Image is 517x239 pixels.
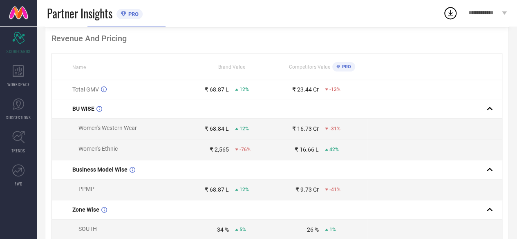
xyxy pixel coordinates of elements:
span: PPMP [78,185,94,192]
span: PRO [126,11,139,17]
span: WORKSPACE [7,81,30,87]
div: ₹ 68.87 L [205,186,229,193]
span: SUGGESTIONS [6,114,31,121]
span: -31% [329,126,340,132]
span: -13% [329,87,340,92]
span: FWD [15,181,22,187]
span: Name [72,65,86,70]
span: 42% [329,147,339,152]
span: TRENDS [11,147,25,154]
span: PRO [340,64,351,69]
div: ₹ 68.84 L [205,125,229,132]
span: Zone Wise [72,206,99,213]
span: SCORECARDS [7,48,31,54]
div: ₹ 68.87 L [205,86,229,93]
span: Competitors Value [289,64,330,70]
span: 12% [239,187,249,192]
div: ₹ 16.66 L [295,146,319,153]
span: Women's Western Wear [78,125,137,131]
span: -41% [329,187,340,192]
span: BU WISE [72,105,94,112]
div: ₹ 2,565 [210,146,229,153]
div: ₹ 16.73 Cr [292,125,319,132]
div: 34 % [217,226,229,233]
span: 12% [239,126,249,132]
div: Revenue And Pricing [51,34,502,43]
div: Open download list [443,6,458,20]
div: ₹ 9.73 Cr [295,186,319,193]
span: Brand Value [218,64,245,70]
span: 5% [239,227,246,232]
span: -76% [239,147,251,152]
div: ₹ 23.44 Cr [292,86,319,93]
span: Business Model Wise [72,166,128,173]
span: Partner Insights [47,5,112,22]
div: 26 % [307,226,319,233]
span: Women's Ethnic [78,145,118,152]
span: SOUTH [78,226,97,232]
span: Total GMV [72,86,99,93]
span: 12% [239,87,249,92]
span: 1% [329,227,336,232]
